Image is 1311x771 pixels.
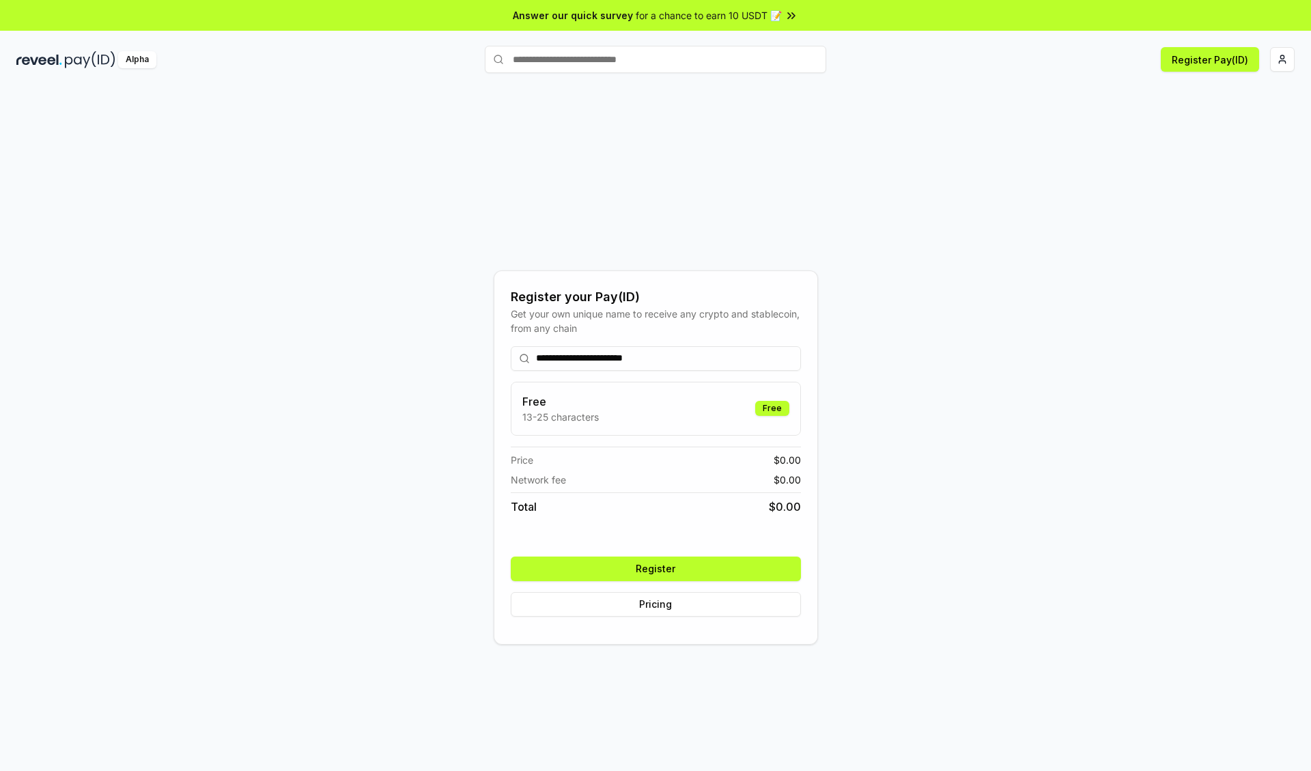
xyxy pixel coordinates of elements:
[511,307,801,335] div: Get your own unique name to receive any crypto and stablecoin, from any chain
[522,410,599,424] p: 13-25 characters
[513,8,633,23] span: Answer our quick survey
[65,51,115,68] img: pay_id
[1161,47,1259,72] button: Register Pay(ID)
[511,473,566,487] span: Network fee
[16,51,62,68] img: reveel_dark
[511,499,537,515] span: Total
[511,592,801,617] button: Pricing
[774,453,801,467] span: $ 0.00
[511,557,801,581] button: Register
[522,393,599,410] h3: Free
[774,473,801,487] span: $ 0.00
[755,401,789,416] div: Free
[636,8,782,23] span: for a chance to earn 10 USDT 📝
[511,288,801,307] div: Register your Pay(ID)
[769,499,801,515] span: $ 0.00
[118,51,156,68] div: Alpha
[511,453,533,467] span: Price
